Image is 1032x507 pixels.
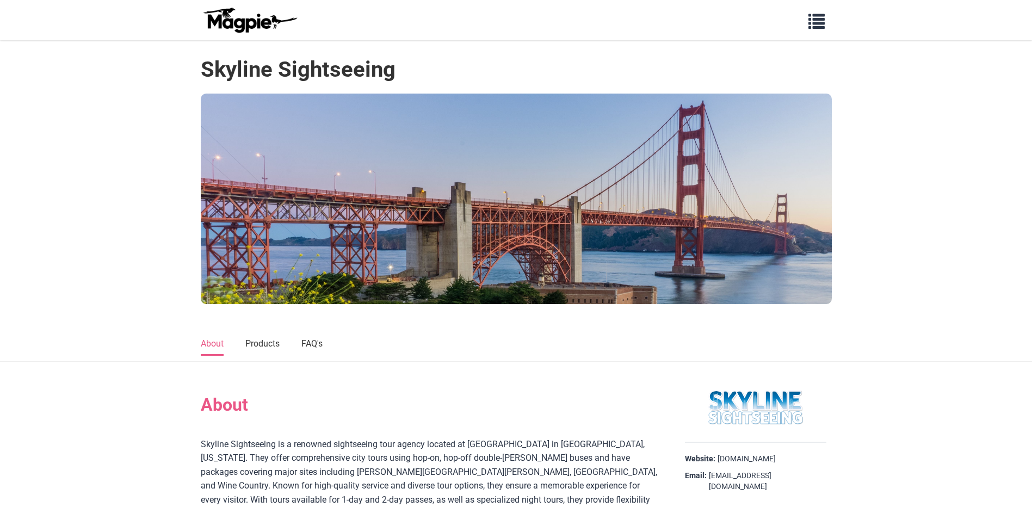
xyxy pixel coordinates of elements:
[709,471,826,492] a: [EMAIL_ADDRESS][DOMAIN_NAME]
[201,394,658,415] h2: About
[701,389,810,425] img: Skyline Sightseeing logo
[718,454,776,465] a: [DOMAIN_NAME]
[201,94,832,304] img: Skyline Sightseeing banner
[685,454,715,465] strong: Website:
[201,333,224,356] a: About
[685,471,707,481] strong: Email:
[201,57,396,83] h1: Skyline Sightseeing
[201,7,299,33] img: logo-ab69f6fb50320c5b225c76a69d11143b.png
[301,333,323,356] a: FAQ's
[245,333,280,356] a: Products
